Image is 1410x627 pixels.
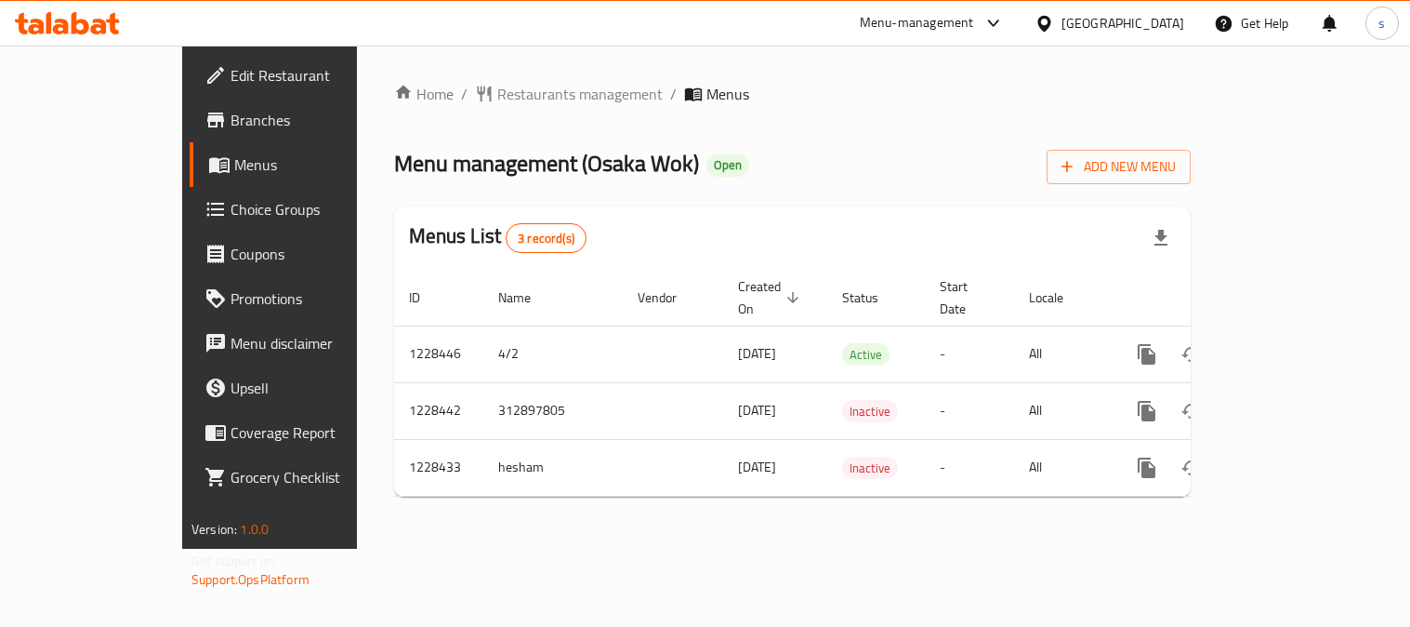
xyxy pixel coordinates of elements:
span: Start Date [940,275,992,320]
button: more [1125,332,1169,377]
a: Menu disclaimer [190,321,417,366]
div: Export file [1139,216,1183,260]
a: Promotions [190,276,417,321]
li: / [461,83,468,105]
span: s [1378,13,1385,33]
span: Get support on: [191,549,277,573]
td: All [1014,382,1110,439]
a: Coverage Report [190,410,417,455]
td: 4/2 [483,326,623,382]
td: - [925,382,1014,439]
a: Branches [190,98,417,142]
td: All [1014,439,1110,496]
span: Coverage Report [231,421,402,444]
span: Menu management ( Osaka Wok ) [394,142,699,184]
a: Grocery Checklist [190,455,417,500]
td: - [925,439,1014,496]
th: Actions [1110,270,1318,327]
button: more [1125,389,1169,434]
span: Vendor [638,287,701,309]
h2: Menus List [409,222,586,253]
td: hesham [483,439,623,496]
button: Change Status [1169,389,1214,434]
span: Locale [1029,287,1087,309]
div: [GEOGRAPHIC_DATA] [1061,13,1184,33]
button: more [1125,446,1169,490]
div: Menu-management [860,12,974,34]
td: 1228446 [394,326,483,382]
nav: breadcrumb [394,83,1191,105]
span: Menu disclaimer [231,332,402,354]
td: - [925,326,1014,382]
a: Support.OpsPlatform [191,567,310,592]
button: Change Status [1169,446,1214,490]
a: Home [394,83,454,105]
a: Edit Restaurant [190,53,417,98]
a: Upsell [190,366,417,410]
a: Restaurants management [475,83,663,105]
a: Menus [190,142,417,187]
span: Active [842,344,889,366]
span: Edit Restaurant [231,64,402,87]
span: Restaurants management [497,83,663,105]
td: All [1014,326,1110,382]
span: Upsell [231,377,402,399]
div: Inactive [842,400,898,422]
span: Menus [706,83,749,105]
button: Change Status [1169,332,1214,377]
span: 3 record(s) [507,230,586,247]
span: Version: [191,517,237,541]
button: Add New Menu [1047,150,1191,184]
div: Total records count [506,223,586,253]
div: Open [706,154,749,177]
span: Promotions [231,287,402,310]
span: ID [409,287,444,309]
span: [DATE] [738,341,776,366]
span: Open [706,157,749,173]
td: 1228433 [394,439,483,496]
span: 1.0.0 [240,517,269,541]
span: Add New Menu [1061,155,1176,179]
span: Coupons [231,243,402,265]
table: enhanced table [394,270,1318,497]
span: Inactive [842,458,898,479]
a: Choice Groups [190,187,417,232]
td: 1228442 [394,382,483,439]
span: Choice Groups [231,198,402,220]
span: Grocery Checklist [231,466,402,488]
span: Inactive [842,401,898,422]
span: Status [842,287,903,309]
span: Branches [231,109,402,131]
a: Coupons [190,232,417,276]
span: Menus [234,153,402,176]
li: / [670,83,677,105]
div: Inactive [842,457,898,479]
span: [DATE] [738,455,776,479]
div: Active [842,343,889,366]
span: Created On [738,275,805,320]
td: 312897805 [483,382,623,439]
span: [DATE] [738,398,776,422]
span: Name [498,287,555,309]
